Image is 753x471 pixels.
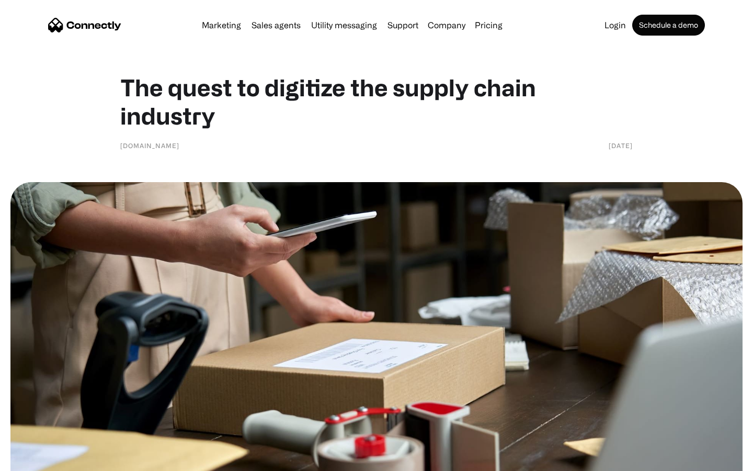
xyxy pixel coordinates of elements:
[120,140,179,151] div: [DOMAIN_NAME]
[120,73,633,130] h1: The quest to digitize the supply chain industry
[383,21,423,29] a: Support
[21,453,63,467] ul: Language list
[609,140,633,151] div: [DATE]
[307,21,381,29] a: Utility messaging
[600,21,630,29] a: Login
[471,21,507,29] a: Pricing
[428,18,465,32] div: Company
[632,15,705,36] a: Schedule a demo
[10,453,63,467] aside: Language selected: English
[247,21,305,29] a: Sales agents
[198,21,245,29] a: Marketing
